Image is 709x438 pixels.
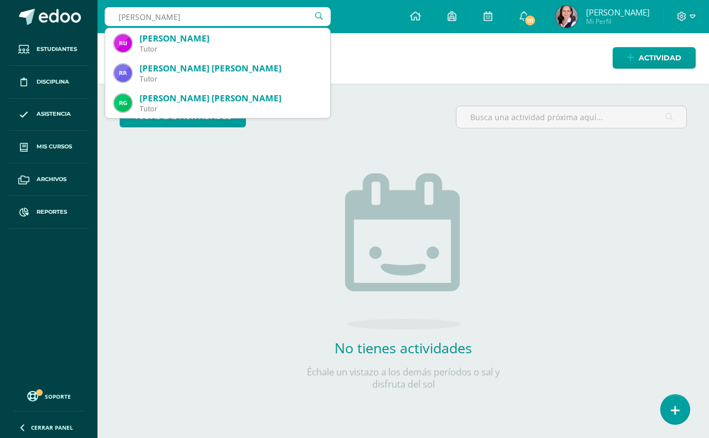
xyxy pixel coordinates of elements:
a: Archivos [9,163,89,196]
h1: Actividades [111,33,696,84]
span: Soporte [45,393,71,400]
span: Archivos [37,175,66,184]
img: 9f37f015b973f28e24e0b03b9d22ebc9.png [114,64,132,82]
input: Busca un usuario... [105,7,331,26]
span: Actividad [639,48,681,68]
span: [PERSON_NAME] [586,7,650,18]
div: [PERSON_NAME] [140,33,321,44]
img: 1486c7b69f239a1ca2cd208125b1a27b.png [114,34,132,52]
a: Soporte [13,388,84,403]
div: [PERSON_NAME] [PERSON_NAME] [140,63,321,74]
span: Disciplina [37,78,69,86]
span: Mis cursos [37,142,72,151]
a: Reportes [9,196,89,229]
div: Tutor [140,74,321,84]
div: Tutor [140,44,321,54]
span: Estudiantes [37,45,77,54]
span: Asistencia [37,110,71,118]
img: cdfa7758a9e99f59cdba2bd48110ba67.png [114,94,132,112]
input: Busca una actividad próxima aquí... [456,106,686,128]
span: Reportes [37,208,67,217]
h2: No tienes actividades [292,338,514,357]
span: 111 [524,14,536,27]
div: [PERSON_NAME] [PERSON_NAME] [140,92,321,104]
div: Tutor [140,104,321,114]
p: Échale un vistazo a los demás períodos o sal y disfruta del sol [292,366,514,390]
a: Actividad [613,47,696,69]
a: Estudiantes [9,33,89,66]
img: 03ff0526453eeaa6c283339c1e1f4035.png [556,6,578,28]
span: Mi Perfil [586,17,650,26]
img: no_activities.png [345,173,461,329]
a: Asistencia [9,99,89,131]
a: Mis cursos [9,131,89,163]
span: Cerrar panel [31,424,73,431]
a: Disciplina [9,66,89,99]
